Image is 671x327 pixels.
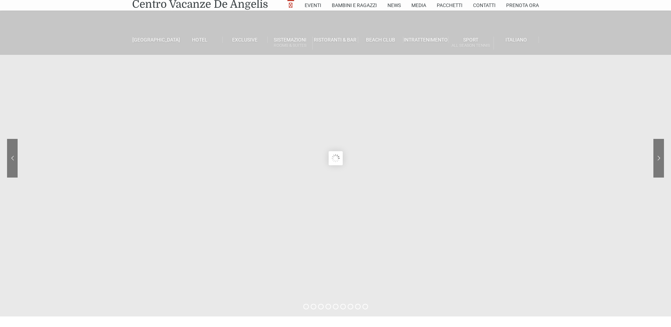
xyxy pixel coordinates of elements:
span: Italiano [505,37,527,43]
a: Italiano [494,37,539,43]
a: SistemazioniRooms & Suites [268,37,313,50]
a: Hotel [177,37,222,43]
a: Ristoranti & Bar [313,37,358,43]
a: SportAll Season Tennis [448,37,493,50]
a: [GEOGRAPHIC_DATA] [132,37,177,43]
a: Exclusive [223,37,268,43]
a: Intrattenimento [403,37,448,43]
small: All Season Tennis [448,42,493,49]
small: Rooms & Suites [268,42,312,49]
a: Beach Club [358,37,403,43]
